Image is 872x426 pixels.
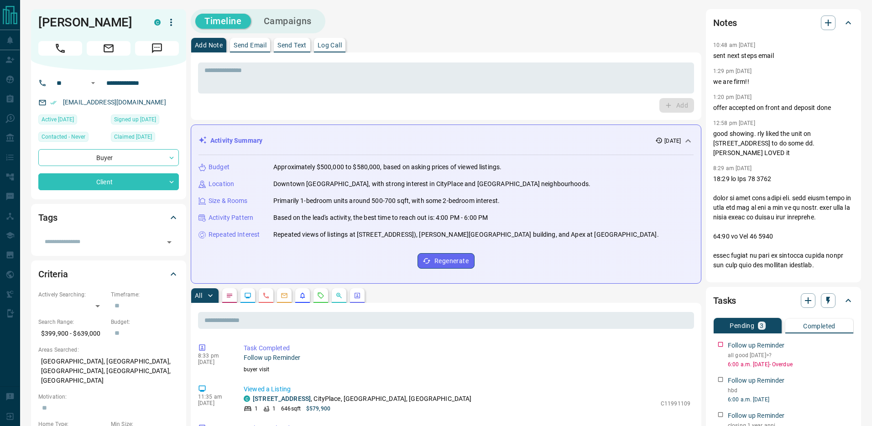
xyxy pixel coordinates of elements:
[154,19,161,26] div: condos.ca
[111,318,179,326] p: Budget:
[803,323,835,329] p: Completed
[273,196,500,206] p: Primarily 1-bedroom units around 500-700 sqft, with some 2-bedroom interest.
[195,292,202,299] p: All
[198,353,230,359] p: 8:33 pm
[713,16,737,30] h2: Notes
[281,405,301,413] p: 646 sqft
[318,42,342,48] p: Log Call
[713,165,752,171] p: 8:29 am [DATE]
[226,292,233,299] svg: Notes
[713,42,755,48] p: 10:48 am [DATE]
[42,115,74,124] span: Active [DATE]
[713,94,752,100] p: 1:20 pm [DATE]
[273,230,659,239] p: Repeated views of listings at [STREET_ADDRESS]), [PERSON_NAME][GEOGRAPHIC_DATA] building, and Ape...
[244,365,690,374] p: buyer visit
[38,354,179,388] p: [GEOGRAPHIC_DATA], [GEOGRAPHIC_DATA], [GEOGRAPHIC_DATA], [GEOGRAPHIC_DATA], [GEOGRAPHIC_DATA]
[38,15,141,30] h1: [PERSON_NAME]
[38,210,57,225] h2: Tags
[713,12,854,34] div: Notes
[163,236,176,249] button: Open
[111,291,179,299] p: Timeframe:
[273,179,590,189] p: Downtown [GEOGRAPHIC_DATA], with strong interest in CityPlace and [GEOGRAPHIC_DATA] neighbourhoods.
[38,41,82,56] span: Call
[38,263,179,285] div: Criteria
[713,103,854,113] p: offer accepted on front and deposit done
[38,267,68,281] h2: Criteria
[713,77,854,87] p: we are firm!!
[728,376,784,385] p: Follow up Reminder
[713,293,736,308] h2: Tasks
[198,394,230,400] p: 11:35 am
[244,395,250,402] div: condos.ca
[664,137,681,145] p: [DATE]
[255,405,258,413] p: 1
[209,230,260,239] p: Repeated Interest
[38,291,106,299] p: Actively Searching:
[38,207,179,229] div: Tags
[277,42,307,48] p: Send Text
[114,115,156,124] span: Signed up [DATE]
[728,395,854,404] p: 6:00 a.m. [DATE]
[209,213,253,223] p: Activity Pattern
[50,99,57,106] svg: Email Verified
[198,132,694,149] div: Activity Summary[DATE]
[730,322,754,329] p: Pending
[63,99,166,106] a: [EMAIL_ADDRESS][DOMAIN_NAME]
[38,346,179,354] p: Areas Searched:
[135,41,179,56] span: Message
[209,179,234,189] p: Location
[306,405,330,413] p: $579,900
[244,384,690,394] p: Viewed a Listing
[234,42,266,48] p: Send Email
[661,400,690,408] p: C11991109
[38,318,106,326] p: Search Range:
[198,400,230,406] p: [DATE]
[335,292,343,299] svg: Opportunities
[38,149,179,166] div: Buyer
[354,292,361,299] svg: Agent Actions
[244,353,690,363] p: Follow up Reminder
[42,132,85,141] span: Contacted - Never
[728,411,784,421] p: Follow up Reminder
[273,213,488,223] p: Based on the lead's activity, the best time to reach out is: 4:00 PM - 6:00 PM
[713,129,854,158] p: good showing. rly liked the unit on [STREET_ADDRESS] to do some dd. [PERSON_NAME] LOVED it
[317,292,324,299] svg: Requests
[244,292,251,299] svg: Lead Browsing Activity
[253,394,472,404] p: , CityPlace, [GEOGRAPHIC_DATA], [GEOGRAPHIC_DATA]
[209,196,248,206] p: Size & Rooms
[273,162,501,172] p: Approximately $500,000 to $580,000, based on asking prices of viewed listings.
[262,292,270,299] svg: Calls
[38,173,179,190] div: Client
[88,78,99,88] button: Open
[195,14,251,29] button: Timeline
[253,395,311,402] a: [STREET_ADDRESS]
[198,359,230,365] p: [DATE]
[728,360,854,369] p: 6:00 a.m. [DATE] - Overdue
[255,14,321,29] button: Campaigns
[760,322,763,329] p: 3
[38,326,106,341] p: $399,900 - $639,000
[244,343,690,353] p: Task Completed
[299,292,306,299] svg: Listing Alerts
[418,253,475,269] button: Regenerate
[209,162,230,172] p: Budget
[713,120,755,126] p: 12:58 pm [DATE]
[713,51,854,61] p: sent next steps email
[272,405,276,413] p: 1
[210,136,262,145] p: Activity Summary
[728,341,784,350] p: Follow up Reminder
[87,41,131,56] span: Email
[195,42,223,48] p: Add Note
[38,393,179,401] p: Motivation:
[728,351,854,359] p: all good [DATE]>?
[111,114,179,127] div: Thu Jul 24 2025
[38,114,106,127] div: Tue Sep 09 2025
[728,386,854,395] p: hbd
[713,68,752,74] p: 1:29 pm [DATE]
[713,290,854,312] div: Tasks
[111,132,179,145] div: Thu Jul 24 2025
[281,292,288,299] svg: Emails
[114,132,152,141] span: Claimed [DATE]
